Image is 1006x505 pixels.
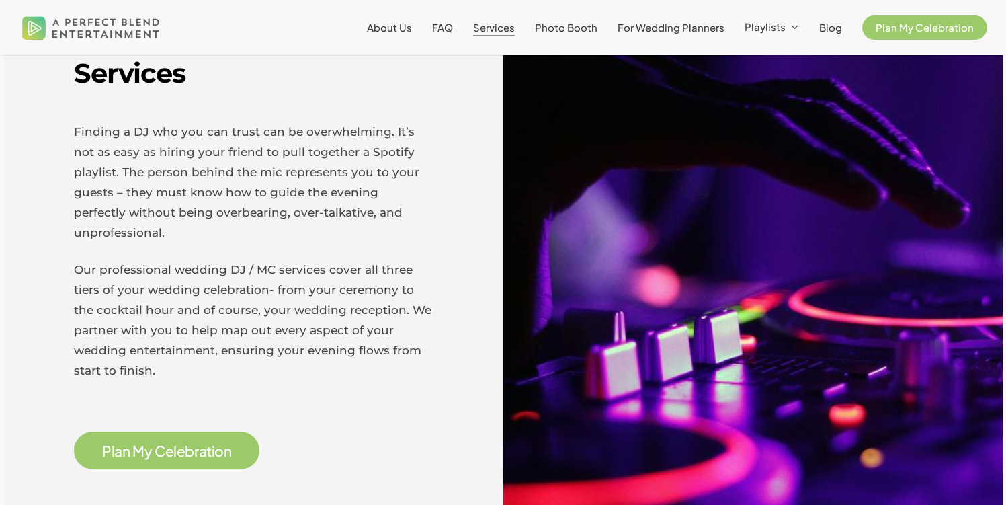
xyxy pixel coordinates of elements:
span: About Us [367,21,412,34]
a: Blog [819,22,842,33]
span: FAQ [432,21,453,34]
span: b [185,444,194,459]
span: Blog [819,21,842,34]
span: M [132,444,144,459]
span: Playlists [745,20,786,33]
h2: Wedding DJ & MC Services [74,23,432,90]
span: y [144,444,153,459]
a: Playlists [745,22,799,34]
span: n [224,444,232,459]
span: a [114,444,122,459]
a: Plan My Celebration [862,22,987,33]
span: For Wedding Planners [618,21,724,34]
span: Plan My Celebration [876,21,974,34]
span: Our professional wedding DJ / MC services cover all three tiers of your wedding celebration- from... [74,263,431,377]
a: For Wedding Planners [618,22,724,33]
span: i [212,444,215,459]
span: l [173,444,177,459]
span: Finding a DJ who you can trust can be overwhelming. It’s not as easy as hiring your friend to pul... [74,125,419,239]
img: A Perfect Blend Entertainment [19,5,163,50]
span: o [214,444,224,459]
span: Photo Booth [535,21,597,34]
a: Photo Booth [535,22,597,33]
a: FAQ [432,22,453,33]
span: n [122,444,130,459]
span: t [206,444,212,459]
span: Services [473,21,515,34]
span: a [199,444,207,459]
span: C [155,444,165,459]
span: l [112,444,115,459]
a: Services [473,22,515,33]
span: P [102,444,112,459]
a: About Us [367,22,412,33]
span: e [177,444,185,459]
span: e [165,444,174,459]
a: Plan My Celebration [102,443,231,459]
span: r [194,444,199,459]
